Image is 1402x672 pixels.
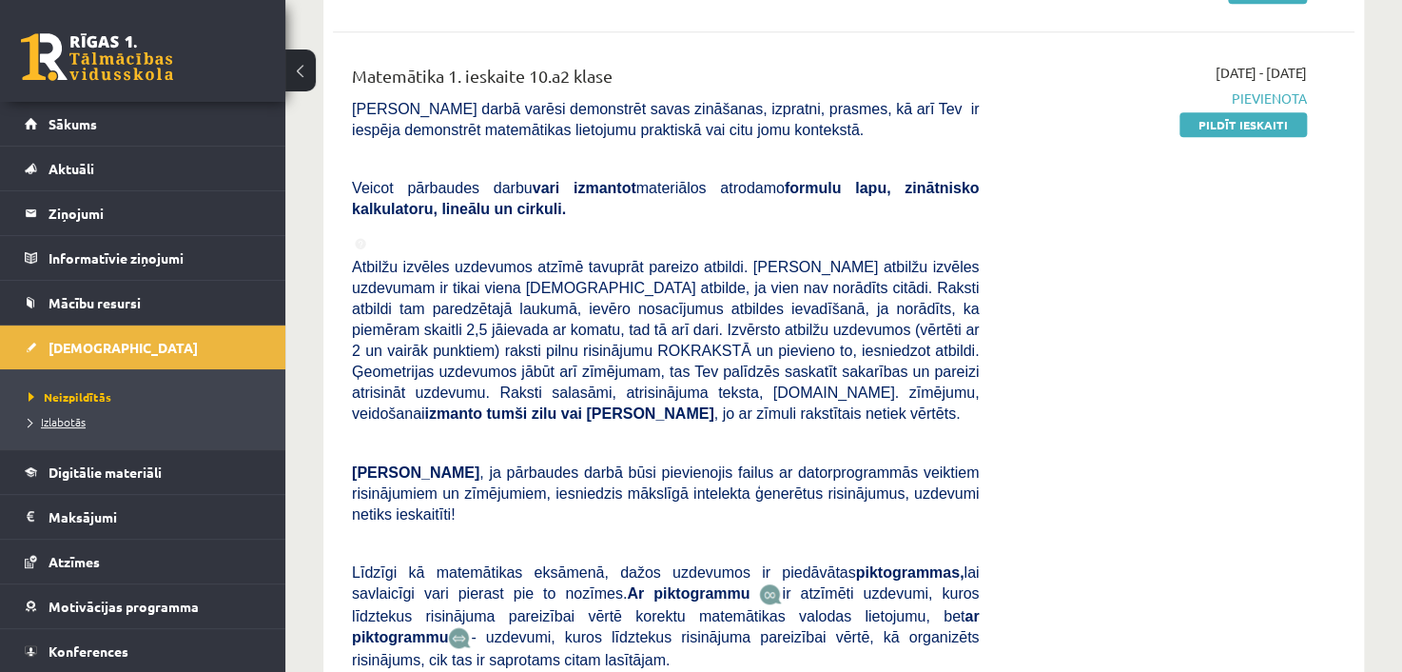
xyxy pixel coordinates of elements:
b: formulu lapu, zinātnisko kalkulatoru, lineālu un cirkuli. [352,180,979,217]
legend: Informatīvie ziņojumi [49,236,262,280]
span: Aktuāli [49,160,94,177]
span: Atzīmes [49,553,100,570]
span: ir atzīmēti uzdevumi, kuros līdztekus risinājuma pareizībai vērtē korektu matemātikas valodas lie... [352,585,979,645]
a: Digitālie materiāli [25,450,262,494]
span: [PERSON_NAME] [352,464,479,481]
span: Pievienota [1007,89,1307,109]
div: Matemātika 1. ieskaite 10.a2 klase [352,63,979,98]
a: [DEMOGRAPHIC_DATA] [25,326,262,369]
b: vari izmantot [533,180,636,196]
b: tumši zilu vai [PERSON_NAME] [486,405,713,422]
a: Motivācijas programma [25,584,262,628]
span: Sākums [49,115,97,132]
span: Atbilžu izvēles uzdevumos atzīmē tavuprāt pareizo atbildi. [PERSON_NAME] atbilžu izvēles uzdevuma... [352,259,979,422]
span: , ja pārbaudes darbā būsi pievienojis failus ar datorprogrammās veiktiem risinājumiem un zīmējumi... [352,464,979,523]
span: Līdzīgi kā matemātikas eksāmenā, dažos uzdevumos ir piedāvātas lai savlaicīgi vari pierast pie to... [352,564,979,602]
a: Rīgas 1. Tālmācības vidusskola [21,33,173,81]
span: Konferences [49,642,128,660]
img: wKvN42sLe3LLwAAAABJRU5ErkJggg== [448,627,471,649]
span: Motivācijas programma [49,598,199,615]
legend: Maksājumi [49,495,262,539]
legend: Ziņojumi [49,191,262,235]
img: JfuEzvunn4EvwAAAAASUVORK5CYII= [759,583,782,605]
a: Sākums [25,102,262,146]
b: izmanto [425,405,482,422]
a: Pildīt ieskaiti [1179,112,1307,137]
span: Izlabotās [29,414,86,429]
span: - uzdevumi, kuros līdztekus risinājuma pareizībai vērtē, kā organizēts risinājums, cik tas ir sap... [352,629,979,668]
span: Mācību resursi [49,294,141,311]
span: Neizpildītās [29,389,111,405]
span: [DATE] - [DATE] [1216,63,1307,83]
span: [PERSON_NAME] darbā varēsi demonstrēt savas zināšanas, izpratni, prasmes, kā arī Tev ir iespēja d... [352,101,979,138]
b: piktogrammas, [856,564,964,581]
a: Maksājumi [25,495,262,539]
span: [DEMOGRAPHIC_DATA] [49,339,198,356]
a: Ziņojumi [25,191,262,235]
b: Ar piktogrammu [627,585,750,602]
a: Informatīvie ziņojumi [25,236,262,280]
a: Neizpildītās [29,388,266,405]
a: Atzīmes [25,540,262,583]
span: Veicot pārbaudes darbu materiālos atrodamo [352,180,979,217]
a: Aktuāli [25,147,262,190]
a: Izlabotās [29,413,266,430]
a: Mācību resursi [25,281,262,325]
span: Digitālie materiāli [49,464,162,481]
